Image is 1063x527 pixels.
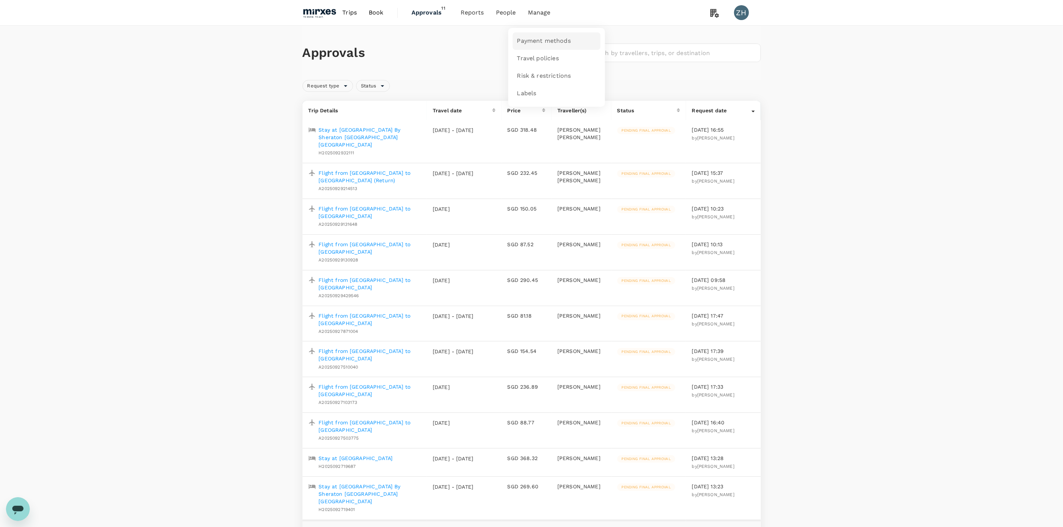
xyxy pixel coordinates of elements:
[433,205,474,213] p: [DATE]
[617,314,675,319] span: Pending final approval
[557,347,605,355] p: [PERSON_NAME]
[692,483,755,490] p: [DATE] 13:23
[617,207,675,212] span: Pending final approval
[692,492,734,497] span: by
[508,483,545,490] p: SGD 269.60
[319,383,421,398] a: Flight from [GEOGRAPHIC_DATA] to [GEOGRAPHIC_DATA]
[697,286,734,291] span: [PERSON_NAME]
[319,483,421,505] a: Stay at [GEOGRAPHIC_DATA] By Sheraton [GEOGRAPHIC_DATA] [GEOGRAPHIC_DATA]
[557,276,605,284] p: [PERSON_NAME]
[433,126,474,134] p: [DATE] - [DATE]
[692,126,755,134] p: [DATE] 16:55
[433,383,474,391] p: [DATE]
[496,8,516,17] span: People
[319,293,359,298] span: A20250929429546
[557,483,605,490] p: [PERSON_NAME]
[433,170,474,177] p: [DATE] - [DATE]
[697,492,734,497] span: [PERSON_NAME]
[697,428,734,433] span: [PERSON_NAME]
[508,107,542,114] div: Price
[697,321,734,327] span: [PERSON_NAME]
[319,419,421,434] a: Flight from [GEOGRAPHIC_DATA] to [GEOGRAPHIC_DATA]
[697,392,734,398] span: [PERSON_NAME]
[319,436,359,441] span: A20250927503775
[692,392,734,398] span: by
[692,321,734,327] span: by
[508,241,545,248] p: SGD 87.52
[617,107,677,114] div: Status
[692,428,734,433] span: by
[319,205,421,220] a: Flight from [GEOGRAPHIC_DATA] to [GEOGRAPHIC_DATA]
[513,50,601,67] a: Travel policies
[697,135,734,141] span: [PERSON_NAME]
[692,347,755,355] p: [DATE] 17:39
[412,8,449,17] span: Approvals
[697,214,734,219] span: [PERSON_NAME]
[319,150,355,155] span: H2025092932111
[697,250,734,255] span: [PERSON_NAME]
[369,8,384,17] span: Book
[319,241,421,256] a: Flight from [GEOGRAPHIC_DATA] to [GEOGRAPHIC_DATA]
[617,485,675,490] span: Pending final approval
[517,89,537,98] span: Labels
[319,454,393,462] a: Stay at [GEOGRAPHIC_DATA]
[692,135,734,141] span: by
[319,347,421,362] p: Flight from [GEOGRAPHIC_DATA] to [GEOGRAPHIC_DATA]
[589,44,761,62] input: Search by travellers, trips, or destination
[508,276,545,284] p: SGD 290.45
[692,454,755,462] p: [DATE] 13:28
[319,400,358,405] span: A20250927103173
[319,222,358,227] span: A20250929131648
[697,464,734,469] span: [PERSON_NAME]
[302,80,353,92] div: Request type
[308,107,421,114] p: Trip Details
[302,4,337,21] img: Mirxes Holding Pte Ltd
[617,242,675,248] span: Pending final approval
[617,456,675,462] span: Pending final approval
[617,385,675,390] span: Pending final approval
[508,383,545,391] p: SGD 236.89
[319,126,421,148] a: Stay at [GEOGRAPHIC_DATA] By Sheraton [GEOGRAPHIC_DATA] [GEOGRAPHIC_DATA]
[433,348,474,355] p: [DATE] - [DATE]
[692,312,755,319] p: [DATE] 17:47
[433,455,474,462] p: [DATE] - [DATE]
[617,421,675,426] span: Pending final approval
[557,383,605,391] p: [PERSON_NAME]
[302,45,569,61] h1: Approvals
[692,214,734,219] span: by
[513,67,601,85] a: Risk & restrictions
[517,54,559,63] span: Travel policies
[557,454,605,462] p: [PERSON_NAME]
[557,205,605,212] p: [PERSON_NAME]
[692,250,734,255] span: by
[692,107,752,114] div: Request date
[697,179,734,184] span: [PERSON_NAME]
[319,329,358,334] span: A20250927871004
[433,419,474,427] p: [DATE]
[356,80,390,92] div: Status
[513,32,601,50] a: Payment methods
[528,8,551,17] span: Manage
[557,169,605,184] p: [PERSON_NAME] [PERSON_NAME]
[508,205,545,212] p: SGD 150.05
[517,72,571,80] span: Risk & restrictions
[508,419,545,426] p: SGD 88.77
[6,497,30,521] iframe: Button to launch messaging window
[692,464,734,469] span: by
[734,5,749,20] div: ZH
[692,205,755,212] p: [DATE] 10:23
[433,312,474,320] p: [DATE] - [DATE]
[513,85,601,102] a: Labels
[508,126,545,134] p: SGD 318.48
[692,276,755,284] p: [DATE] 09:58
[557,107,605,114] p: Traveller(s)
[617,278,675,283] span: Pending final approval
[319,169,421,184] a: Flight from [GEOGRAPHIC_DATA] to [GEOGRAPHIC_DATA] (Return)
[342,8,357,17] span: Trips
[697,357,734,362] span: [PERSON_NAME]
